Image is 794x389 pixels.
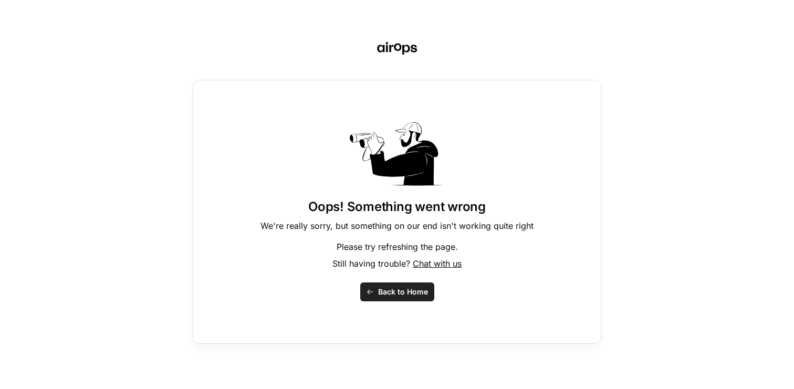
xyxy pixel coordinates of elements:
[378,287,428,297] span: Back to Home
[337,240,458,253] p: Please try refreshing the page.
[413,258,462,269] span: Chat with us
[308,198,486,215] h1: Oops! Something went wrong
[360,282,434,301] button: Back to Home
[332,257,462,270] p: Still having trouble?
[260,219,534,232] p: We're really sorry, but something on our end isn't working quite right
